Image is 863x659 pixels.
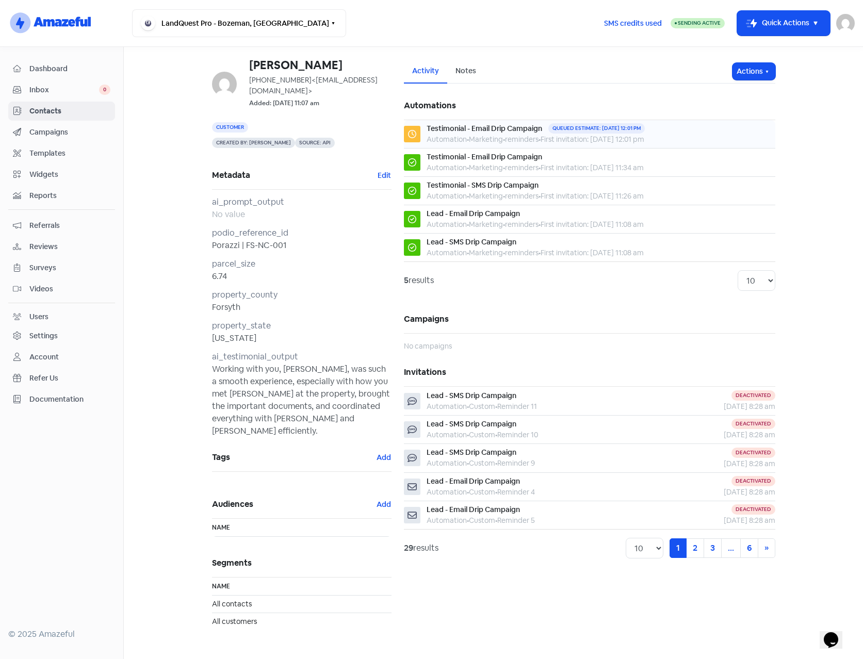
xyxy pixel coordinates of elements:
[503,220,505,229] b: •
[404,305,775,333] h5: Campaigns
[467,487,469,497] b: •
[29,394,110,405] span: Documentation
[212,258,392,270] div: parcel_size
[29,262,110,273] span: Surveys
[539,135,541,144] b: •
[721,538,741,558] a: ...
[8,348,115,367] a: Account
[686,538,704,558] a: 2
[427,458,535,469] div: Automation Custom Reminder 9
[427,391,516,400] span: Lead - SMS Drip Campaign
[8,123,115,142] a: Campaigns
[29,241,110,252] span: Reviews
[541,191,644,201] span: First invitation: [DATE] 11:26 am
[503,191,505,201] b: •
[99,85,110,95] span: 0
[8,59,115,78] a: Dashboard
[495,516,497,525] b: •
[495,458,497,468] b: •
[29,148,110,159] span: Templates
[427,248,467,257] span: Automation
[29,63,110,74] span: Dashboard
[249,98,319,108] small: Added: [DATE] 11:07 am
[212,138,295,148] span: Created by: [PERSON_NAME]
[731,504,775,515] div: Deactivated
[467,430,469,439] b: •
[764,542,769,553] span: »
[29,190,110,201] span: Reports
[249,75,378,95] span: <[EMAIL_ADDRESS][DOMAIN_NAME]>
[503,248,505,257] b: •
[212,519,392,537] th: Name
[670,538,687,558] a: 1
[732,63,775,80] button: Actions
[29,169,110,180] span: Widgets
[212,239,392,252] div: Porazzi | FS-NC-001
[427,448,516,457] span: Lead - SMS Drip Campaign
[427,208,520,219] div: Lead - Email Drip Campaign
[29,220,110,231] span: Referrals
[668,458,775,469] div: [DATE] 8:28 am
[467,163,469,172] b: •
[469,163,503,172] span: Marketing
[505,191,539,201] span: reminders
[427,163,467,172] span: Automation
[541,220,644,229] span: First invitation: [DATE] 11:08 am
[467,191,469,201] b: •
[212,227,392,239] div: podio_reference_id
[29,331,58,341] div: Settings
[249,75,392,96] div: [PHONE_NUMBER]
[295,138,335,148] span: Source: API
[731,448,775,458] div: Deactivated
[503,163,505,172] b: •
[539,248,541,257] b: •
[8,102,115,121] a: Contacts
[212,332,392,344] div: [US_STATE]
[467,402,469,411] b: •
[212,578,392,596] th: Name
[467,135,469,144] b: •
[8,390,115,409] a: Documentation
[668,515,775,526] div: [DATE] 8:28 am
[29,352,59,363] div: Account
[505,163,539,172] span: reminders
[467,516,469,525] b: •
[404,542,438,554] div: results
[539,220,541,229] b: •
[427,191,467,201] span: Automation
[668,430,775,440] div: [DATE] 8:28 am
[412,65,439,76] div: Activity
[8,369,115,388] a: Refer Us
[212,270,392,283] div: 6.74
[740,538,758,558] a: 6
[132,9,346,37] button: LandQuest Pro - Bozeman, [GEOGRAPHIC_DATA]
[8,237,115,256] a: Reviews
[212,196,392,208] div: ai_prompt_output
[678,20,721,26] span: Sending Active
[8,80,115,100] a: Inbox 0
[376,499,392,510] button: Add
[29,284,110,294] span: Videos
[8,165,115,184] a: Widgets
[731,419,775,429] div: Deactivated
[404,274,434,287] div: results
[377,170,392,182] button: Edit
[212,208,392,221] div: No value
[212,301,392,314] div: Forsyth
[427,487,535,498] div: Automation Custom Reminder 4
[427,515,535,526] div: Automation Custom Reminder 5
[467,458,469,468] b: •
[595,17,671,28] a: SMS credits used
[541,135,644,144] span: First invitation: [DATE] 12:01 pm
[212,363,392,437] div: Working with you, [PERSON_NAME], was such a smooth experience, especially with how you met [PERSO...
[704,538,722,558] a: 3
[427,505,520,514] span: Lead - Email Drip Campaign
[427,220,467,229] span: Automation
[455,65,476,76] div: Notes
[404,542,413,553] strong: 29
[469,220,503,229] span: Marketing
[427,152,542,162] div: Testimonial - Email Drip Campaign
[604,18,662,29] span: SMS credits used
[212,320,392,332] div: property_state
[671,17,725,29] a: Sending Active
